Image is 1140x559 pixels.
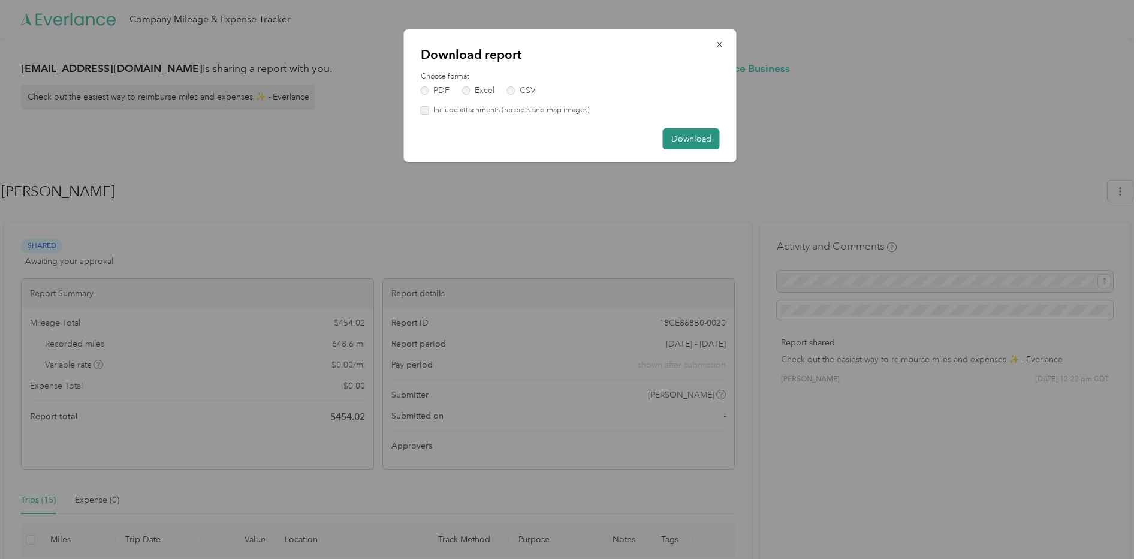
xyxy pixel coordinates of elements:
[421,71,720,82] label: Choose format
[663,128,720,149] button: Download
[507,86,536,95] label: CSV
[429,105,590,116] label: Include attachments (receipts and map images)
[462,86,494,95] label: Excel
[421,86,450,95] label: PDF
[421,46,720,63] p: Download report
